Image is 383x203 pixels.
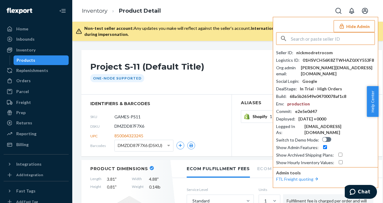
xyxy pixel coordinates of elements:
[115,176,117,182] span: "
[90,114,114,119] span: SKU
[4,66,69,75] a: Replenishments
[132,176,144,182] span: Width
[90,74,144,82] div: One-Node Supported
[276,86,297,92] div: DealStage :
[16,120,32,126] div: Returns
[16,26,28,32] div: Home
[16,47,36,53] div: Inventory
[295,108,317,114] div: e2e5e0d47
[334,20,375,32] button: Hide Admin
[346,5,358,17] button: Open notifications
[7,8,32,14] img: Flexport logo
[270,114,272,120] span: 1
[107,184,126,190] span: 0.81
[90,176,101,182] span: Length
[276,93,287,99] div: Build :
[16,161,42,167] div: Integrations
[301,65,375,77] div: [PERSON_NAME][EMAIL_ADDRESS][DOMAIN_NAME]
[118,140,162,151] span: DMZDD87F7X6 (DSKU)
[90,62,293,74] h1: Project S-11 (Default Title)
[253,114,270,120] span: Shopify
[300,86,342,92] div: In Trial - High Orders
[276,65,298,77] div: Org admin email :
[132,184,144,190] span: Weight
[107,176,126,182] span: 3.81
[90,143,114,148] span: Barcodes
[4,76,69,86] a: Orders
[16,142,29,148] div: Billing
[276,116,295,122] div: Deployed :
[4,98,69,107] a: Freight
[276,50,293,56] div: Seller ID :
[90,101,223,107] span: identifiers & barcodes
[4,171,69,179] a: Add Integration
[77,2,166,20] ol: breadcrumbs
[4,34,69,44] a: Inbounds
[114,133,143,139] span: 850064323245
[276,152,334,158] div: Show Archived Shipping Plans :
[57,5,69,17] button: Close Navigation
[257,160,346,176] li: Ecom Fulfillment Storage Fees
[115,184,117,189] span: "
[90,133,114,139] span: UPC
[16,89,29,95] div: Parcel
[16,110,26,116] div: Prep
[16,78,31,84] div: Orders
[276,160,334,166] div: Show Hourly Inventory Values :
[276,57,300,63] div: Logistics ID :
[90,124,114,129] span: DSKU
[187,160,250,178] li: Ecom Fulfillment Fees
[303,57,374,63] div: 01HSVCH56K8ZTWHAZ0JXY553F8
[276,145,319,151] div: Show Admin Features :
[4,108,69,117] a: Prep
[276,123,301,136] div: Logged In As :
[241,110,306,123] button: Shopify1
[4,140,69,149] a: Billing
[276,78,299,84] div: Social Login :
[16,67,48,73] div: Replenishments
[84,25,373,37] div: Any updates you make will reflect against the seller's account.
[90,166,148,171] h2: Product Dimensions
[84,26,134,31] span: Non-test seller account:
[259,187,278,192] label: Units
[359,5,371,17] button: Open account menu
[276,101,284,107] div: Env :
[4,45,69,55] a: Inventory
[296,50,333,56] div: nickmodretrocom
[14,55,69,65] a: Products
[114,123,144,129] span: DMZDD87F7X6
[4,159,69,169] button: Integrations
[291,33,375,45] input: Search or paste seller ID
[302,78,317,84] div: Google
[157,176,159,182] span: "
[16,36,35,42] div: Inbounds
[298,116,326,122] div: [DATE] +0000
[4,118,69,128] a: Returns
[149,184,169,190] span: 0.14 lb
[119,8,161,14] a: Product Detail
[345,185,377,200] iframe: Opens a widget where you can chat to one of our agents
[304,123,375,136] div: [EMAIL_ADDRESS][DOMAIN_NAME]
[276,176,319,182] a: FTL Freight quoting
[4,87,69,96] a: Parcel
[241,101,373,105] h2: Aliases
[4,24,69,34] a: Home
[149,176,169,182] span: 4.88
[367,86,378,117] button: Help Center
[16,131,36,137] div: Reporting
[90,184,101,190] span: Height
[276,108,292,114] div: Commit :
[4,129,69,139] a: Reporting
[16,99,31,105] div: Freight
[290,93,346,99] div: 68a5b26549e04700078af1c8
[187,187,254,192] label: Service Level
[4,186,69,196] button: Fast Tags
[332,5,344,17] button: Open Search Box
[82,8,107,14] a: Inventory
[17,57,35,63] div: Products
[276,137,319,143] div: Switch to Demo Mode :
[16,172,43,177] div: Add Integration
[16,188,36,194] div: Fast Tags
